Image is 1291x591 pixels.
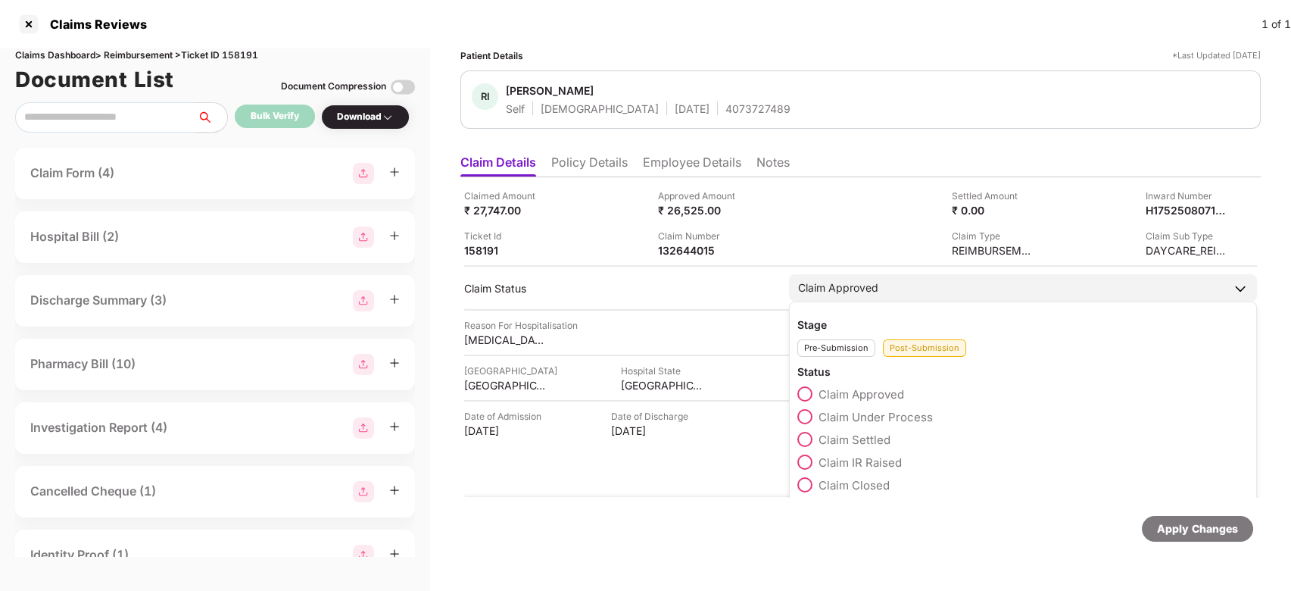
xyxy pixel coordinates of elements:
div: Stage [797,317,1249,332]
img: svg+xml;base64,PHN2ZyBpZD0iR3JvdXBfMjg4MTMiIGRhdGEtbmFtZT0iR3JvdXAgMjg4MTMiIHhtbG5zPSJodHRwOi8vd3... [353,163,374,184]
span: Claim Approved [819,387,904,402]
div: REIMBURSEMENT [952,243,1035,258]
div: Reason For Hospitalisation [464,318,578,333]
div: Apply Changes [1157,521,1238,537]
img: svg+xml;base64,PHN2ZyBpZD0iR3JvdXBfMjg4MTMiIGRhdGEtbmFtZT0iR3JvdXAgMjg4MTMiIHhtbG5zPSJodHRwOi8vd3... [353,481,374,502]
div: Ticket Id [464,229,547,243]
div: Post-Submission [883,339,966,357]
div: Self [506,102,525,116]
img: svg+xml;base64,PHN2ZyBpZD0iR3JvdXBfMjg4MTMiIGRhdGEtbmFtZT0iR3JvdXAgMjg4MTMiIHhtbG5zPSJodHRwOi8vd3... [353,417,374,439]
img: svg+xml;base64,PHN2ZyBpZD0iVG9nZ2xlLTMyeDMyIiB4bWxucz0iaHR0cDovL3d3dy53My5vcmcvMjAwMC9zdmciIHdpZH... [391,75,415,99]
div: *Last Updated [DATE] [1172,48,1261,63]
div: Claim Number [658,229,741,243]
img: svg+xml;base64,PHN2ZyBpZD0iR3JvdXBfMjg4MTMiIGRhdGEtbmFtZT0iR3JvdXAgMjg4MTMiIHhtbG5zPSJodHRwOi8vd3... [353,545,374,566]
span: plus [389,167,400,177]
div: Pharmacy Bill (10) [30,355,136,374]
div: [PERSON_NAME] [506,83,594,98]
div: Claims Dashboard > Reimbursement > Ticket ID 158191 [15,48,415,63]
div: Date of Discharge [611,409,694,424]
div: Claims Reviews [41,17,147,32]
span: Claim IR Raised [819,455,902,470]
div: Inward Number [1146,189,1229,203]
div: [GEOGRAPHIC_DATA] [621,378,704,392]
div: Hospital State [621,364,704,378]
div: Discharge Summary (3) [30,291,167,310]
li: Policy Details [551,155,628,177]
img: svg+xml;base64,PHN2ZyBpZD0iR3JvdXBfMjg4MTMiIGRhdGEtbmFtZT0iR3JvdXAgMjg4MTMiIHhtbG5zPSJodHRwOi8vd3... [353,354,374,375]
div: 132644015 [658,243,741,258]
div: [GEOGRAPHIC_DATA] [464,378,547,392]
div: [DATE] [675,102,709,116]
img: svg+xml;base64,PHN2ZyBpZD0iRHJvcGRvd24tMzJ4MzIiIHhtbG5zPSJodHRwOi8vd3d3LnczLm9yZy8yMDAwL3N2ZyIgd2... [382,111,394,124]
li: Claim Details [460,155,536,177]
span: plus [389,294,400,305]
div: [GEOGRAPHIC_DATA] [464,364,557,378]
div: ₹ 26,525.00 [658,203,741,217]
span: plus [389,549,400,559]
div: [MEDICAL_DATA] [464,333,547,347]
img: svg+xml;base64,PHN2ZyBpZD0iR3JvdXBfMjg4MTMiIGRhdGEtbmFtZT0iR3JvdXAgMjg4MTMiIHhtbG5zPSJodHRwOi8vd3... [353,290,374,311]
div: Settled Amount [952,189,1035,203]
div: Approved Amount [658,189,741,203]
div: Document Compression [281,80,386,94]
div: 4073727489 [725,102,791,116]
div: [DATE] [611,424,694,438]
div: H1752508071215807164 [1146,203,1229,217]
li: Employee Details [643,155,741,177]
div: 1 of 1 [1261,16,1291,33]
span: Claim Closed [819,478,890,492]
div: Patient Details [460,48,523,63]
div: ₹ 27,747.00 [464,203,547,217]
div: [DATE] [464,424,547,438]
div: Identity Proof (1) [30,546,129,564]
span: Claim Settled [819,433,890,447]
span: plus [389,421,400,432]
div: Hospital Bill (2) [30,227,119,246]
span: plus [389,485,400,496]
div: Date of Admission [464,409,547,424]
div: 158191 [464,243,547,258]
div: Bulk Verify [251,109,299,124]
div: Download [337,110,394,124]
div: Claim Status [464,281,774,295]
img: downArrowIcon [1233,281,1248,296]
div: [DEMOGRAPHIC_DATA] [541,102,659,116]
button: search [196,102,228,133]
div: Cancelled Cheque (1) [30,482,156,501]
div: Claim Form (4) [30,164,114,183]
div: RI [472,83,498,110]
span: Claim Under Process [819,410,933,424]
span: plus [389,230,400,241]
div: DAYCARE_REIMBURSEMENT [1146,243,1229,258]
div: Investigation Report (4) [30,418,167,437]
div: ₹ 0.00 [952,203,1035,217]
span: search [196,111,227,124]
h1: Document List [15,63,174,96]
div: Pre-Submission [797,339,875,357]
div: Claim Type [952,229,1035,243]
div: Claim Sub Type [1146,229,1229,243]
span: plus [389,358,400,368]
div: Status [797,364,1249,379]
div: Claimed Amount [464,189,547,203]
img: svg+xml;base64,PHN2ZyBpZD0iR3JvdXBfMjg4MTMiIGRhdGEtbmFtZT0iR3JvdXAgMjg4MTMiIHhtbG5zPSJodHRwOi8vd3... [353,227,374,248]
li: Notes [756,155,790,177]
div: Claim Approved [798,280,878,296]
